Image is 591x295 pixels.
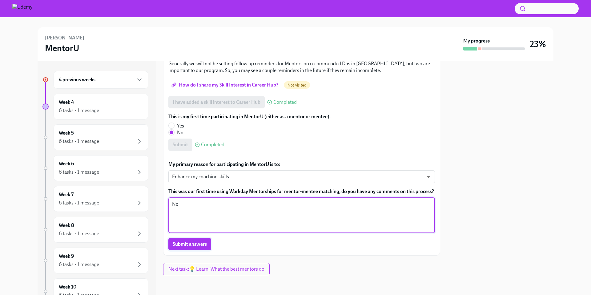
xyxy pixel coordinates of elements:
h3: MentorU [45,42,79,54]
h6: Week 5 [59,130,74,136]
h6: Week 8 [59,222,74,229]
div: 6 tasks • 1 message [59,138,99,145]
span: How do I share my Skill Interest in Career Hub? [173,82,278,88]
a: Week 66 tasks • 1 message [42,155,148,181]
span: No [177,129,183,136]
a: Week 96 tasks • 1 message [42,248,148,273]
a: Week 86 tasks • 1 message [42,217,148,243]
h3: 23% [530,38,546,50]
div: 6 tasks • 1 message [59,169,99,176]
p: Generally we will not be setting follow up reminders for Mentors on recommended Dos in [GEOGRAPHI... [168,60,435,74]
div: 6 tasks • 1 message [59,200,99,206]
h6: Week 6 [59,160,74,167]
h6: Week 4 [59,99,74,106]
label: My primary reason for participating in MentorU is to: [168,161,435,168]
h6: Week 9 [59,253,74,260]
span: Submit answers [173,241,207,247]
button: Submit answers [168,238,211,250]
div: 6 tasks • 1 message [59,261,99,268]
strong: My progress [463,38,490,44]
a: Week 76 tasks • 1 message [42,186,148,212]
img: Udemy [12,4,32,14]
div: 6 tasks • 1 message [59,107,99,114]
span: Not visited [284,83,310,87]
div: 6 tasks • 1 message [59,230,99,237]
label: This is my first time participating in MentorU (either as a mentor or mentee). [168,113,331,120]
label: This was our first time using Workday Mentorships for mentor-mentee matching, do you have any com... [168,188,435,195]
h6: Week 7 [59,191,74,198]
a: Week 46 tasks • 1 message [42,94,148,119]
button: Next task:💡 Learn: What the best mentors do [163,263,270,275]
div: Enhance my coaching skills [168,170,435,183]
span: Completed [201,142,224,147]
span: Yes [177,123,184,129]
a: How do I share my Skill Interest in Career Hub? [168,79,283,91]
h6: [PERSON_NAME] [45,34,84,41]
textarea: No [172,200,431,230]
h6: Week 10 [59,284,76,290]
h6: 4 previous weeks [59,76,95,83]
a: Week 56 tasks • 1 message [42,124,148,150]
span: Completed [273,100,297,105]
span: Next task : 💡 Learn: What the best mentors do [168,266,264,272]
div: 4 previous weeks [54,71,148,89]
